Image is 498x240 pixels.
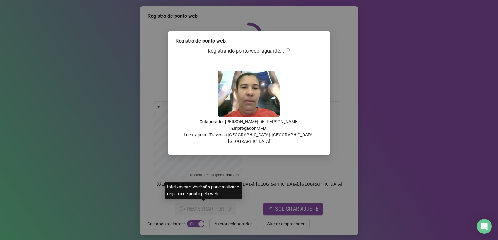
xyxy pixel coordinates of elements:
div: Registro de ponto web [176,37,322,45]
p: : [PERSON_NAME] DE [PERSON_NAME] : MMX Local aprox.: Travessa [GEOGRAPHIC_DATA], [GEOGRAPHIC_DATA... [176,119,322,145]
div: Infelizmente, você não pode realizar o registro de ponto pela web [165,182,242,199]
div: Open Intercom Messenger [477,219,492,234]
img: 2Q== [218,71,280,117]
h3: Registrando ponto web, aguarde... [176,47,322,55]
span: loading [284,48,291,54]
strong: Colaborador [200,119,224,124]
strong: Empregador [231,126,256,131]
